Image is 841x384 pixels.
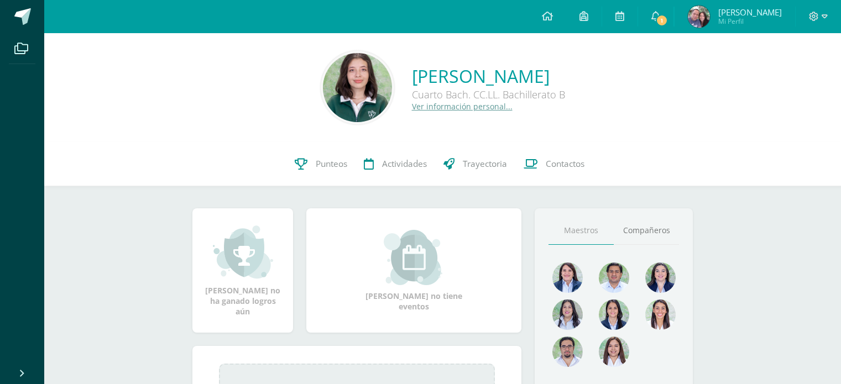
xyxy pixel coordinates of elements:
[286,142,356,186] a: Punteos
[213,224,273,280] img: achievement_small.png
[688,6,710,28] img: b381bdac4676c95086dea37a46e4db4c.png
[412,101,513,112] a: Ver información personal...
[203,224,282,317] div: [PERSON_NAME] no ha ganado logros aún
[656,14,668,27] span: 1
[599,299,629,330] img: d4e0c534ae446c0d00535d3bb96704e9.png
[552,336,583,367] img: d7e1be39c7a5a7a89cfb5608a6c66141.png
[356,142,435,186] a: Actividades
[412,88,565,101] div: Cuarto Bach. CC.LL. Bachillerato B
[359,230,469,312] div: [PERSON_NAME] no tiene eventos
[645,262,676,293] img: 468d0cd9ecfcbce804e3ccd48d13f1ad.png
[412,64,565,88] a: [PERSON_NAME]
[546,158,584,170] span: Contactos
[614,217,679,245] a: Compañeros
[384,230,444,285] img: event_small.png
[552,262,583,293] img: 4477f7ca9110c21fc6bc39c35d56baaa.png
[718,17,782,26] span: Mi Perfil
[435,142,515,186] a: Trayectoria
[718,7,782,18] span: [PERSON_NAME]
[382,158,427,170] span: Actividades
[515,142,593,186] a: Contactos
[463,158,507,170] span: Trayectoria
[599,262,629,293] img: 1e7bfa517bf798cc96a9d855bf172288.png
[316,158,347,170] span: Punteos
[323,53,392,122] img: 9ac96947a5a04288466299e55bb99543.png
[645,299,676,330] img: 38d188cc98c34aa903096de2d1c9671e.png
[599,336,629,367] img: 1be4a43e63524e8157c558615cd4c825.png
[552,299,583,330] img: 1934cc27df4ca65fd091d7882280e9dd.png
[549,217,614,245] a: Maestros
